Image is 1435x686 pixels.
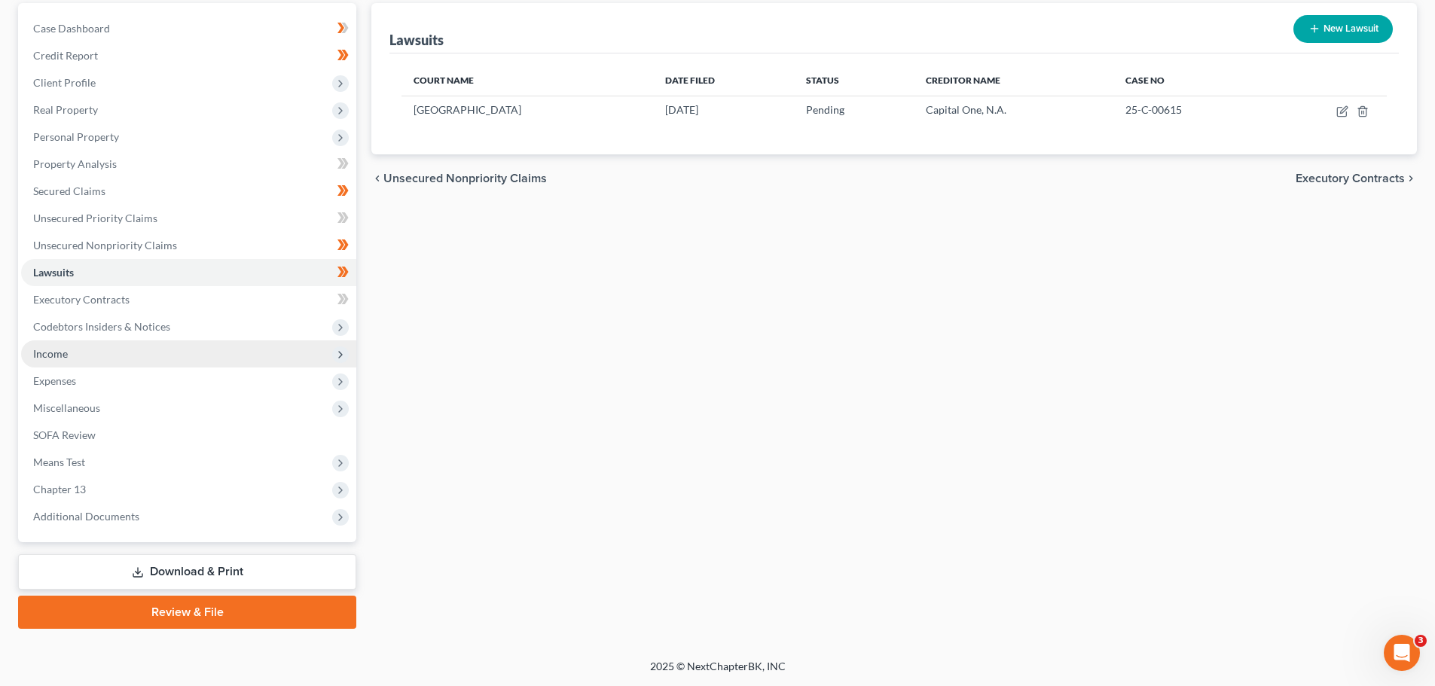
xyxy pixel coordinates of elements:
span: Income [33,347,68,360]
span: [DATE] [665,103,698,116]
div: 2025 © NextChapterBK, INC [289,659,1147,686]
a: Property Analysis [21,151,356,178]
span: Case No [1125,75,1165,86]
span: Status [806,75,839,86]
span: Additional Documents [33,510,139,523]
a: Lawsuits [21,259,356,286]
span: Pending [806,103,844,116]
span: Executory Contracts [33,293,130,306]
span: 3 [1415,635,1427,647]
span: Capital One, N.A. [926,103,1006,116]
span: Executory Contracts [1296,172,1405,184]
iframe: Intercom live chat [1384,635,1420,671]
div: Lawsuits [389,31,444,49]
a: Unsecured Nonpriority Claims [21,232,356,259]
a: Secured Claims [21,178,356,205]
span: Real Property [33,103,98,116]
span: Property Analysis [33,157,117,170]
a: Unsecured Priority Claims [21,205,356,232]
span: Client Profile [33,76,96,89]
span: SOFA Review [33,428,96,441]
i: chevron_right [1405,172,1417,184]
a: Review & File [18,596,356,629]
span: Credit Report [33,49,98,62]
span: Expenses [33,374,76,387]
span: Lawsuits [33,266,74,279]
span: Chapter 13 [33,483,86,495]
button: Executory Contracts chevron_right [1296,172,1417,184]
a: SOFA Review [21,422,356,449]
span: Creditor Name [926,75,1000,86]
a: Credit Report [21,42,356,69]
span: Unsecured Nonpriority Claims [33,239,177,252]
span: Personal Property [33,130,119,143]
a: Executory Contracts [21,286,356,313]
span: Date Filed [665,75,715,86]
span: Unsecured Priority Claims [33,212,157,224]
span: Miscellaneous [33,401,100,414]
button: chevron_left Unsecured Nonpriority Claims [371,172,547,184]
span: Secured Claims [33,184,105,197]
a: Download & Print [18,554,356,590]
a: Case Dashboard [21,15,356,42]
span: 25-C-00615 [1125,103,1182,116]
span: Court Name [414,75,474,86]
span: Case Dashboard [33,22,110,35]
span: Codebtors Insiders & Notices [33,320,170,333]
span: Unsecured Nonpriority Claims [383,172,547,184]
span: [GEOGRAPHIC_DATA] [414,103,521,116]
button: New Lawsuit [1293,15,1393,43]
span: Means Test [33,456,85,468]
i: chevron_left [371,172,383,184]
